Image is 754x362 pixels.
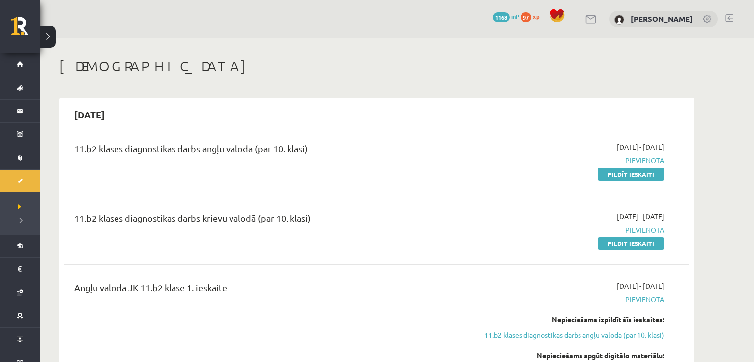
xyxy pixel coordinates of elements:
[617,142,664,152] span: [DATE] - [DATE]
[477,350,664,361] div: Nepieciešams apgūt digitālo materiālu:
[493,12,519,20] a: 1168 mP
[477,294,664,304] span: Pievienota
[74,211,463,230] div: 11.b2 klases diagnostikas darbs krievu valodā (par 10. klasi)
[598,237,664,250] a: Pildīt ieskaiti
[521,12,531,22] span: 97
[64,103,115,126] h2: [DATE]
[493,12,510,22] span: 1168
[477,314,664,325] div: Nepieciešams izpildīt šīs ieskaites:
[598,168,664,181] a: Pildīt ieskaiti
[617,281,664,291] span: [DATE] - [DATE]
[477,330,664,340] a: 11.b2 klases diagnostikas darbs angļu valodā (par 10. klasi)
[631,14,693,24] a: [PERSON_NAME]
[477,155,664,166] span: Pievienota
[614,15,624,25] img: Marta Laķe
[521,12,544,20] a: 97 xp
[11,17,40,42] a: Rīgas 1. Tālmācības vidusskola
[617,211,664,222] span: [DATE] - [DATE]
[74,281,463,299] div: Angļu valoda JK 11.b2 klase 1. ieskaite
[74,142,463,160] div: 11.b2 klases diagnostikas darbs angļu valodā (par 10. klasi)
[59,58,694,75] h1: [DEMOGRAPHIC_DATA]
[533,12,539,20] span: xp
[477,225,664,235] span: Pievienota
[511,12,519,20] span: mP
